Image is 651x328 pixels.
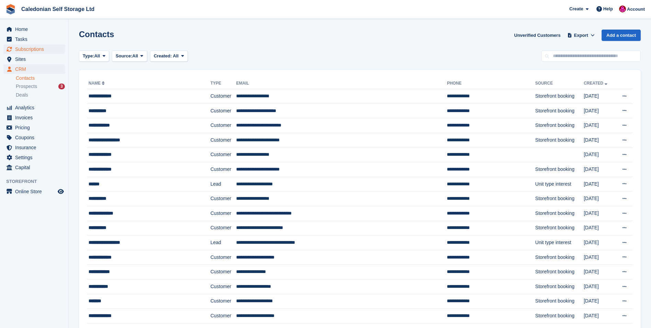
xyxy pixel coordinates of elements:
[535,78,584,89] th: Source
[16,92,28,98] span: Deals
[58,84,65,89] div: 3
[15,113,56,122] span: Invoices
[584,206,615,221] td: [DATE]
[83,53,94,59] span: Type:
[15,163,56,172] span: Capital
[16,83,37,90] span: Prospects
[150,51,188,62] button: Created: All
[584,221,615,236] td: [DATE]
[89,81,106,86] a: Name
[535,103,584,118] td: Storefront booking
[447,78,535,89] th: Phone
[3,34,65,44] a: menu
[584,177,615,192] td: [DATE]
[15,187,56,196] span: Online Store
[210,78,236,89] th: Type
[15,133,56,142] span: Coupons
[173,53,179,58] span: All
[57,187,65,196] a: Preview store
[584,103,615,118] td: [DATE]
[16,83,65,90] a: Prospects 3
[627,6,645,13] span: Account
[210,236,236,250] td: Lead
[584,147,615,162] td: [DATE]
[3,133,65,142] a: menu
[210,133,236,147] td: Customer
[79,30,114,39] h1: Contacts
[535,236,584,250] td: Unit type interest
[210,206,236,221] td: Customer
[16,75,65,81] a: Contacts
[535,177,584,192] td: Unit type interest
[3,44,65,54] a: menu
[535,118,584,133] td: Storefront booking
[210,221,236,236] td: Customer
[210,265,236,280] td: Customer
[210,309,236,324] td: Customer
[112,51,147,62] button: Source: All
[584,81,609,86] a: Created
[210,103,236,118] td: Customer
[535,162,584,177] td: Storefront booking
[210,192,236,206] td: Customer
[3,103,65,112] a: menu
[619,6,626,12] img: Donald Mathieson
[16,91,65,99] a: Deals
[3,24,65,34] a: menu
[15,64,56,74] span: CRM
[15,54,56,64] span: Sites
[15,34,56,44] span: Tasks
[15,153,56,162] span: Settings
[3,64,65,74] a: menu
[602,30,641,41] a: Add a contact
[15,123,56,132] span: Pricing
[584,309,615,324] td: [DATE]
[15,103,56,112] span: Analytics
[154,53,172,58] span: Created:
[15,24,56,34] span: Home
[6,178,68,185] span: Storefront
[210,294,236,309] td: Customer
[584,192,615,206] td: [DATE]
[535,192,584,206] td: Storefront booking
[566,30,596,41] button: Export
[3,153,65,162] a: menu
[3,143,65,152] a: menu
[584,279,615,294] td: [DATE]
[535,221,584,236] td: Storefront booking
[584,236,615,250] td: [DATE]
[210,147,236,162] td: Customer
[511,30,563,41] a: Unverified Customers
[574,32,588,39] span: Export
[210,89,236,104] td: Customer
[535,265,584,280] td: Storefront booking
[584,250,615,265] td: [DATE]
[3,54,65,64] a: menu
[535,309,584,324] td: Storefront booking
[535,250,584,265] td: Storefront booking
[584,265,615,280] td: [DATE]
[132,53,138,59] span: All
[569,6,583,12] span: Create
[210,162,236,177] td: Customer
[535,133,584,147] td: Storefront booking
[210,279,236,294] td: Customer
[535,89,584,104] td: Storefront booking
[535,279,584,294] td: Storefront booking
[15,44,56,54] span: Subscriptions
[584,294,615,309] td: [DATE]
[584,133,615,147] td: [DATE]
[5,4,16,14] img: stora-icon-8386f47178a22dfd0bd8f6a31ec36ba5ce8667c1dd55bd0f319d3a0aa187defe.svg
[210,177,236,192] td: Lead
[3,123,65,132] a: menu
[603,6,613,12] span: Help
[535,294,584,309] td: Storefront booking
[79,51,109,62] button: Type: All
[94,53,100,59] span: All
[535,206,584,221] td: Storefront booking
[584,118,615,133] td: [DATE]
[236,78,447,89] th: Email
[3,163,65,172] a: menu
[15,143,56,152] span: Insurance
[210,118,236,133] td: Customer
